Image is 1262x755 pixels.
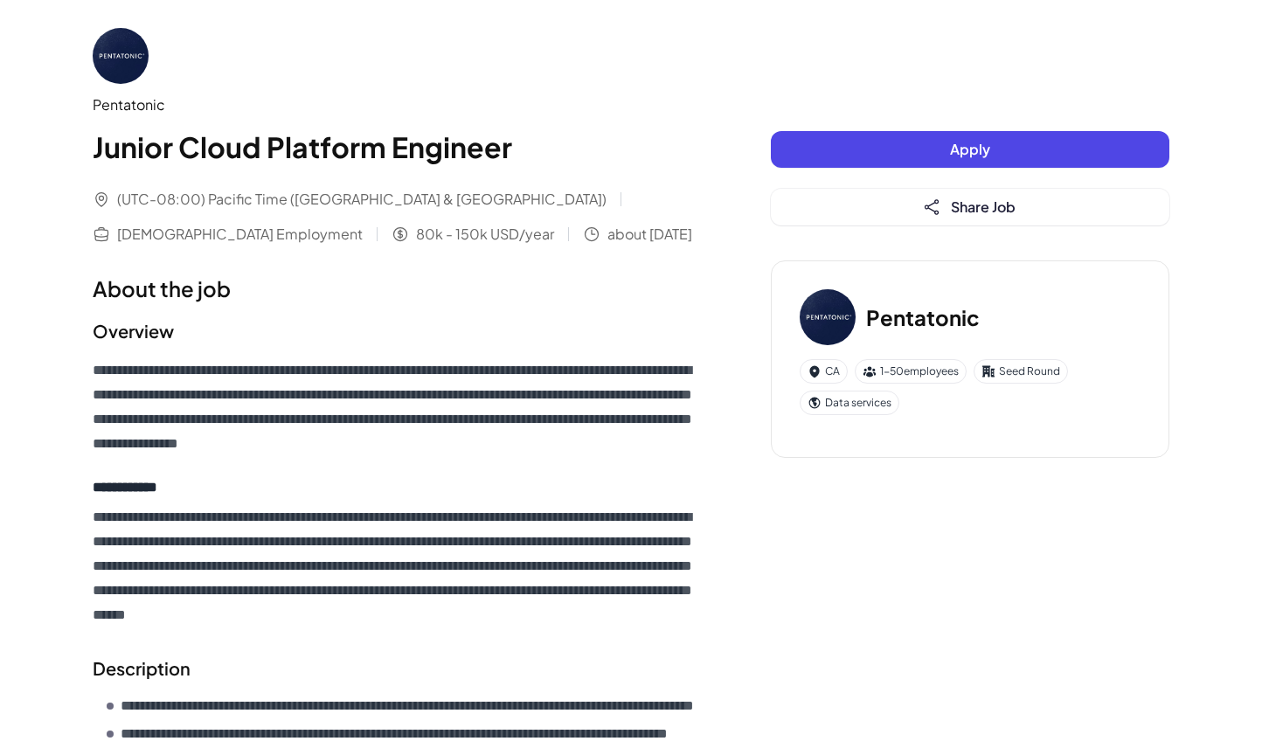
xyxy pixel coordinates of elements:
span: Apply [950,140,990,158]
h1: Junior Cloud Platform Engineer [93,126,701,168]
img: Pe [800,289,856,345]
div: Data services [800,391,899,415]
div: CA [800,359,848,384]
span: [DEMOGRAPHIC_DATA] Employment [117,224,363,245]
h1: About the job [93,273,701,304]
h2: Overview [93,318,701,344]
span: Share Job [951,197,1016,216]
h2: Description [93,655,701,682]
div: Seed Round [974,359,1068,384]
span: (UTC-08:00) Pacific Time ([GEOGRAPHIC_DATA] & [GEOGRAPHIC_DATA]) [117,189,607,210]
h3: Pentatonic [866,301,980,333]
span: 80k - 150k USD/year [416,224,554,245]
div: 1-50 employees [855,359,967,384]
img: Pe [93,28,149,84]
div: Pentatonic [93,94,701,115]
span: about [DATE] [607,224,692,245]
button: Share Job [771,189,1169,225]
button: Apply [771,131,1169,168]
